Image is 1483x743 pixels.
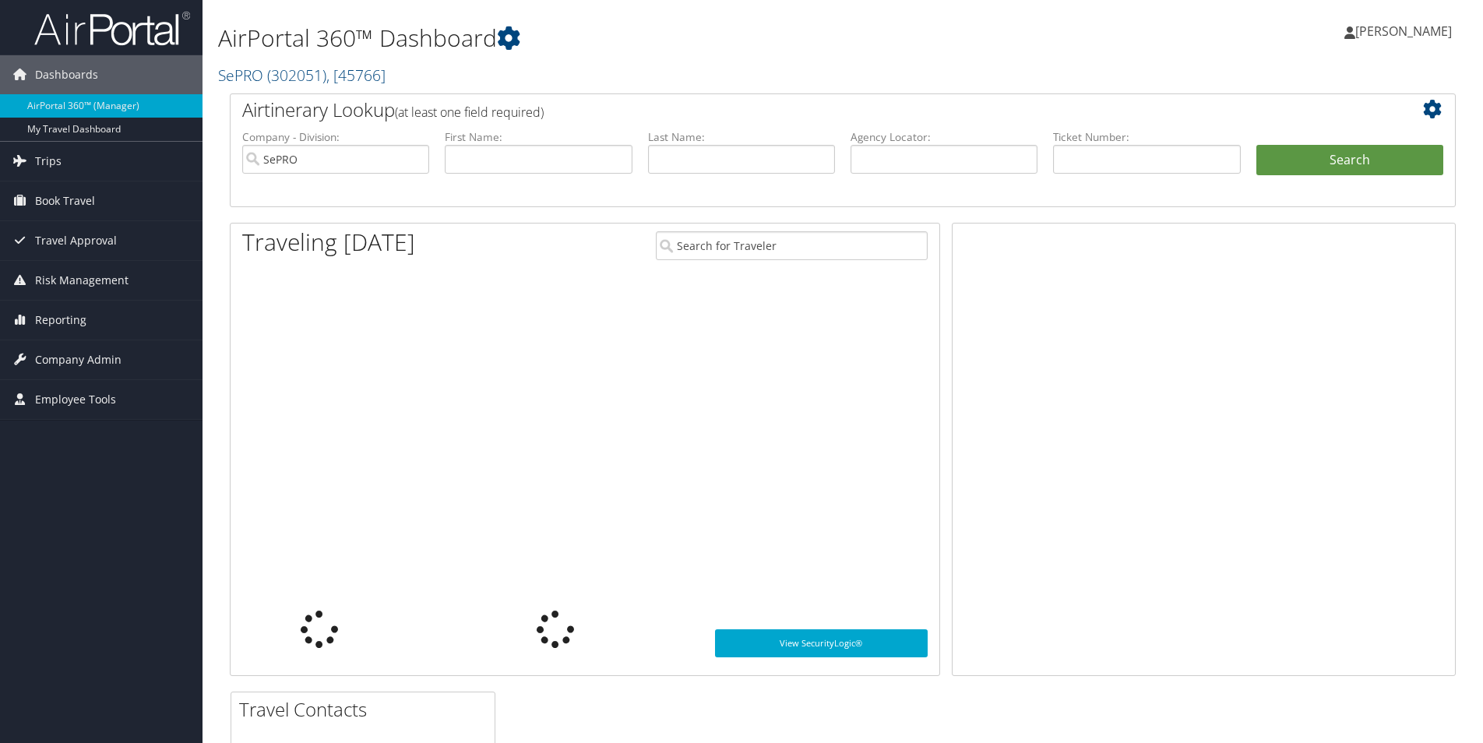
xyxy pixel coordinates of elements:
[648,129,835,145] label: Last Name:
[1256,145,1443,176] button: Search
[851,129,1037,145] label: Agency Locator:
[35,221,117,260] span: Travel Approval
[242,97,1341,123] h2: Airtinerary Lookup
[35,340,122,379] span: Company Admin
[35,301,86,340] span: Reporting
[326,65,386,86] span: , [ 45766 ]
[395,104,544,121] span: (at least one field required)
[445,129,632,145] label: First Name:
[239,696,495,723] h2: Travel Contacts
[35,142,62,181] span: Trips
[218,65,386,86] a: SePRO
[1053,129,1240,145] label: Ticket Number:
[267,65,326,86] span: ( 302051 )
[242,226,415,259] h1: Traveling [DATE]
[218,22,1051,55] h1: AirPortal 360™ Dashboard
[1355,23,1452,40] span: [PERSON_NAME]
[34,10,190,47] img: airportal-logo.png
[242,129,429,145] label: Company - Division:
[35,380,116,419] span: Employee Tools
[35,181,95,220] span: Book Travel
[35,55,98,94] span: Dashboards
[35,261,129,300] span: Risk Management
[656,231,928,260] input: Search for Traveler
[1344,8,1467,55] a: [PERSON_NAME]
[715,629,928,657] a: View SecurityLogic®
